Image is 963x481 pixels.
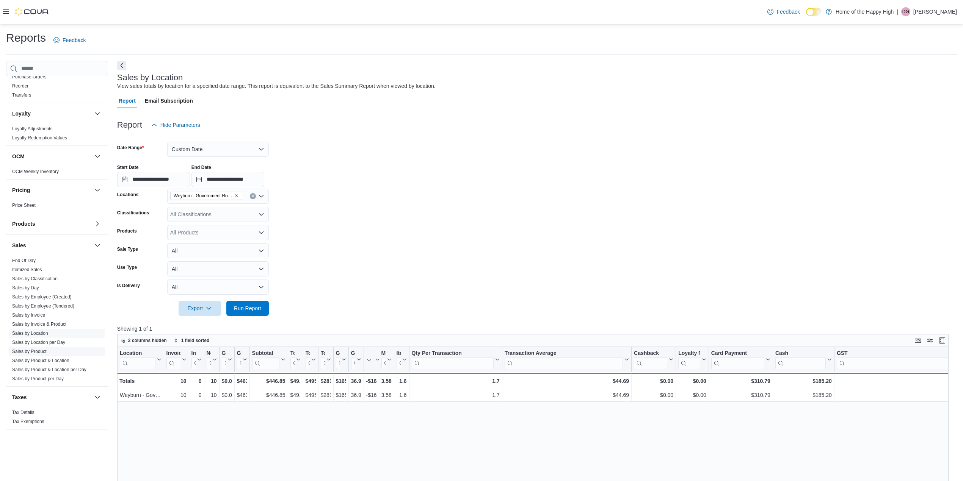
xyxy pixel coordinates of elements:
[117,73,183,82] h3: Sales by Location
[252,350,285,369] button: Subtotal
[206,376,216,386] div: 10
[6,124,108,145] div: Loyalty
[12,202,36,208] span: Price Sheet
[12,126,53,131] a: Loyalty Adjustments
[181,337,210,344] span: 1 field sorted
[117,120,142,130] h3: Report
[290,390,300,400] div: $49.14
[117,325,957,333] p: Showing 1 of 1
[290,350,294,369] div: Total Tax
[234,305,261,312] span: Run Report
[320,350,325,369] div: Total Cost
[148,117,203,133] button: Hide Parameters
[764,4,803,19] a: Feedback
[396,350,400,369] div: Items Per Transaction
[221,390,232,400] div: $0.00
[411,376,499,386] div: 1.7
[711,350,764,369] div: Card Payment
[634,376,673,386] div: $0.00
[505,350,623,357] div: Transaction Average
[117,210,149,216] label: Classifications
[221,350,226,357] div: Gift Cards
[305,350,309,369] div: Total Invoiced
[711,376,770,386] div: $310.79
[12,203,36,208] a: Price Sheet
[901,7,910,16] div: Deena Gaudreau
[12,348,47,355] span: Sales by Product
[411,350,493,369] div: Qty Per Transaction
[167,280,269,295] button: All
[12,294,72,300] span: Sales by Employee (Created)
[6,408,108,429] div: Taxes
[12,358,69,363] a: Sales by Product & Location
[191,350,195,357] div: Invoices Ref
[913,336,922,345] button: Keyboard shortcuts
[381,390,391,400] div: 3.58%
[6,256,108,386] div: Sales
[12,242,91,249] button: Sales
[305,350,309,357] div: Total Invoiced
[12,367,86,373] span: Sales by Product & Location per Day
[12,135,67,141] a: Loyalty Redemption Values
[119,93,136,108] span: Report
[160,121,200,129] span: Hide Parameters
[396,350,400,357] div: Items Per Transaction
[925,336,935,345] button: Display options
[258,193,264,199] button: Open list of options
[12,410,35,415] a: Tax Details
[305,376,315,386] div: $495.99
[396,350,406,369] button: Items Per Transaction
[320,390,331,400] div: $281.61
[634,390,673,400] div: $0.00
[166,350,180,369] div: Invoices Sold
[902,7,909,16] span: DG
[12,331,48,336] a: Sales by Location
[290,376,300,386] div: $49.14
[775,350,826,357] div: Cash
[128,337,167,344] span: 2 columns hidden
[93,152,102,161] button: OCM
[93,219,102,228] button: Products
[117,264,137,270] label: Use Type
[12,220,35,228] h3: Products
[6,167,108,179] div: OCM
[166,350,186,369] button: Invoices Sold
[119,376,162,386] div: Totals
[12,294,72,300] a: Sales by Employee (Created)
[252,350,279,357] div: Subtotal
[120,390,162,400] div: Weyburn - Government Road - Fire & Flower
[12,153,91,160] button: OCM
[396,376,406,386] div: 1.6
[120,350,162,369] button: Location
[12,285,39,290] a: Sales by Day
[120,350,155,369] div: Location
[12,340,65,345] a: Sales by Location per Day
[237,350,241,369] div: Gross Sales
[145,93,193,108] span: Email Subscription
[174,192,233,200] span: Weyburn - Government Road - Fire & Flower
[166,390,186,400] div: 10
[305,390,315,400] div: $495.99
[167,243,269,258] button: All
[12,267,42,273] span: Itemized Sales
[775,350,832,369] button: Cash
[351,390,361,400] div: 36.98%
[252,376,285,386] div: $446.85
[191,390,201,400] div: 0
[237,350,247,369] button: Gross Sales
[252,390,285,400] div: $446.85
[634,350,667,369] div: Cashback
[336,376,346,386] div: $165.24
[351,350,355,357] div: Gross Margin
[12,74,47,80] a: Purchase Orders
[12,303,74,309] a: Sales by Employee (Tendered)
[15,8,49,16] img: Cova
[12,321,66,327] span: Sales by Invoice & Product
[6,201,108,213] div: Pricing
[206,350,210,369] div: Net Sold
[678,350,700,369] div: Loyalty Redemptions
[12,330,48,336] span: Sales by Location
[366,376,376,386] div: -$16.60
